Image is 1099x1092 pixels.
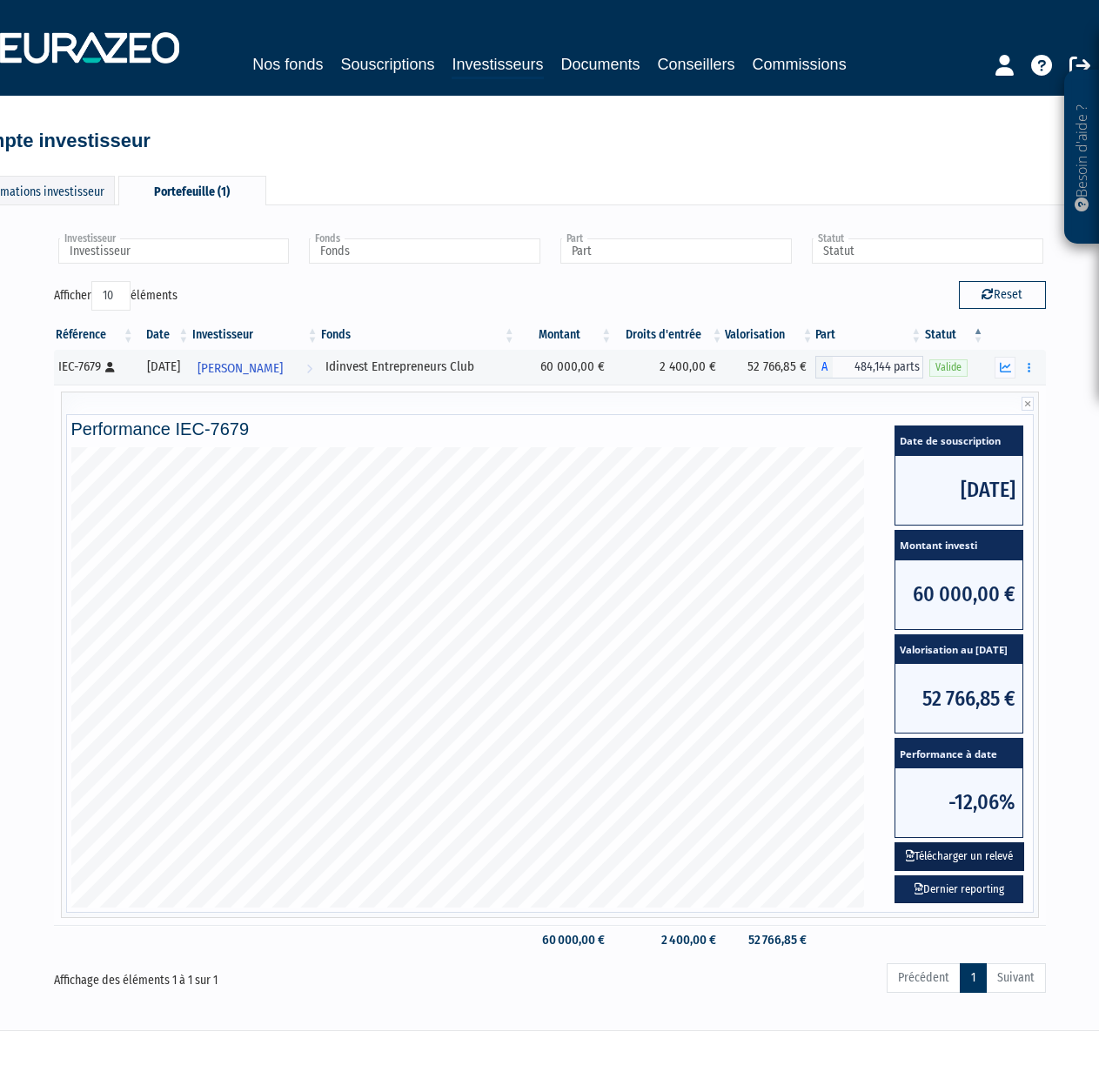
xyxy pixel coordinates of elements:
td: 52 766,85 € [725,925,815,955]
th: Fonds: activer pour trier la colonne par ordre croissant [319,320,516,350]
a: Nos fonds [252,52,323,77]
a: Dernier reporting [895,875,1023,904]
p: Besoin d'aide ? [1072,79,1092,236]
h4: Performance IEC-7679 [71,419,1029,439]
span: A [815,356,833,379]
label: Afficher éléments [54,281,178,311]
span: Valide [929,359,968,376]
th: Investisseur: activer pour trier la colonne par ordre croissant [191,320,319,350]
span: [PERSON_NAME] [198,352,283,385]
td: 2 400,00 € [613,350,724,385]
button: Télécharger un relevé [895,842,1024,871]
a: Souscriptions [340,52,434,77]
div: Idinvest Entrepreneurs Club [325,358,510,376]
a: 1 [960,963,987,993]
i: [Français] Personne physique [105,362,115,372]
td: 2 400,00 € [613,925,724,955]
div: Portefeuille (1) [118,176,266,205]
button: Reset [959,281,1046,309]
td: 60 000,00 € [517,350,613,385]
select: Afficheréléments [91,281,131,311]
a: Investisseurs [452,52,543,79]
th: Référence : activer pour trier la colonne par ordre croissant [54,320,136,350]
div: Affichage des éléments 1 à 1 sur 1 [54,961,452,989]
th: Montant: activer pour trier la colonne par ordre croissant [517,320,613,350]
div: IEC-7679 [58,358,130,376]
i: Voir l'investisseur [306,352,312,385]
a: [PERSON_NAME] [191,350,319,385]
span: Montant investi [895,531,1022,560]
span: 484,144 parts [833,356,924,379]
span: 52 766,85 € [895,664,1022,733]
span: Valorisation au [DATE] [895,635,1022,665]
div: A - Idinvest Entrepreneurs Club [815,356,924,379]
a: Conseillers [658,52,735,77]
th: Valorisation: activer pour trier la colonne par ordre croissant [725,320,815,350]
a: Documents [561,52,640,77]
span: [DATE] [895,456,1022,525]
td: 52 766,85 € [725,350,815,385]
a: Commissions [753,52,847,77]
span: 60 000,00 € [895,560,1022,629]
span: Performance à date [895,739,1022,768]
div: [DATE] [142,358,185,376]
td: 60 000,00 € [517,925,613,955]
th: Statut : activer pour trier la colonne par ordre d&eacute;croissant [923,320,985,350]
th: Date: activer pour trier la colonne par ordre croissant [136,320,191,350]
th: Part: activer pour trier la colonne par ordre croissant [815,320,924,350]
span: Date de souscription [895,426,1022,456]
th: Droits d'entrée: activer pour trier la colonne par ordre croissant [613,320,724,350]
span: -12,06% [895,768,1022,837]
